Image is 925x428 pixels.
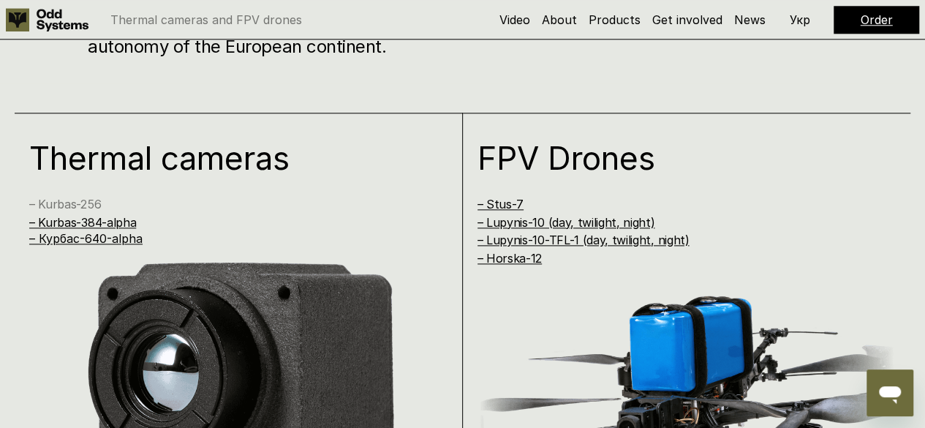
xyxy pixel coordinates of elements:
a: – Horska-12 [477,251,542,266]
a: – Kurbas-384-alpha [29,215,136,230]
a: About [542,12,577,27]
a: – Lupynis-10 (day, twilight, night) [477,215,655,230]
iframe: Button to launch messaging window, conversation in progress [867,369,913,416]
a: Get involved [652,12,722,27]
a: – Lupynis-10-TFL-1 (day, twilight, night) [477,233,690,247]
a: – Курбас-640-alpha [29,231,143,246]
a: – Stus-7 [477,197,524,211]
a: Order [861,12,893,27]
h1: FPV Drones [477,142,871,174]
p: Thermal cameras and FPV drones [110,14,302,26]
a: Video [499,12,530,27]
p: Укр [790,14,810,26]
a: Products [589,12,641,27]
h1: Thermal cameras [29,142,423,174]
a: News [734,12,766,27]
a: – Kurbas-256 [29,197,101,211]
